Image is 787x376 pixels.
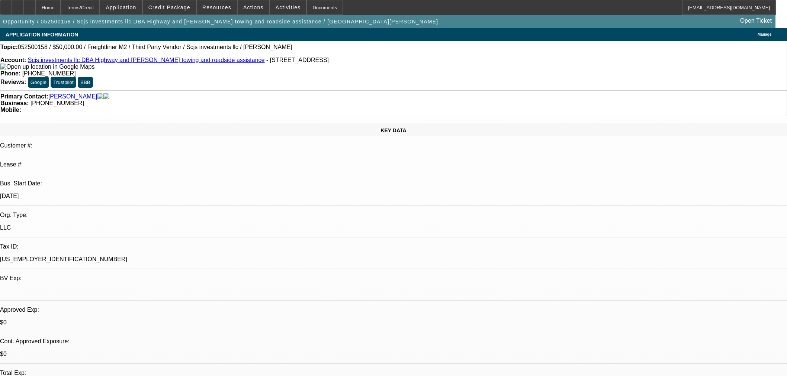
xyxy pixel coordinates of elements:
strong: Topic: [0,44,18,51]
a: Open Ticket [737,14,775,27]
button: Trustpilot [51,77,76,88]
span: Opportunity / 052500158 / Scjs investments llc DBA Highway and [PERSON_NAME] towing and roadside ... [3,19,438,25]
img: linkedin-icon.png [103,93,109,100]
span: KEY DATA [380,127,406,133]
button: Activities [270,0,306,14]
a: Scjs investments llc DBA Highway and [PERSON_NAME] towing and roadside assistance [28,57,265,63]
span: Credit Package [148,4,190,10]
button: Google [28,77,49,88]
a: View Google Maps [0,64,94,70]
span: 052500158 / $50,000.00 / Freightliner M2 / Third Party Vendor / Scjs investments llc / [PERSON_NAME] [18,44,292,51]
strong: Primary Contact: [0,93,48,100]
span: Activities [276,4,301,10]
strong: Business: [0,100,29,106]
a: [PERSON_NAME] [48,93,97,100]
span: - [STREET_ADDRESS] [266,57,329,63]
img: Open up location in Google Maps [0,64,94,70]
strong: Phone: [0,70,20,77]
span: APPLICATION INFORMATION [6,32,78,38]
button: Resources [197,0,237,14]
button: Application [100,0,142,14]
span: [PHONE_NUMBER] [30,100,84,106]
span: [PHONE_NUMBER] [22,70,76,77]
button: BBB [78,77,93,88]
span: Resources [202,4,231,10]
strong: Account: [0,57,26,63]
span: Actions [243,4,264,10]
span: Application [106,4,136,10]
strong: Reviews: [0,79,26,85]
strong: Mobile: [0,107,21,113]
span: Manage [758,32,771,36]
button: Credit Package [143,0,196,14]
img: facebook-icon.png [97,93,103,100]
button: Actions [238,0,269,14]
